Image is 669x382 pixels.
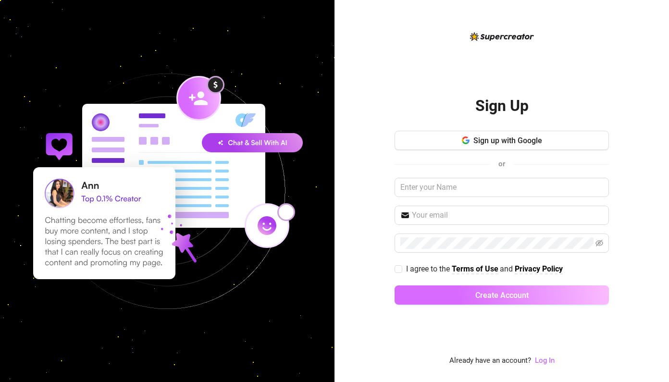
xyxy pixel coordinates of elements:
img: logo-BBDzfeDw.svg [470,32,534,41]
span: Sign up with Google [473,136,542,145]
span: I agree to the [406,264,452,273]
a: Terms of Use [452,264,498,274]
h2: Sign Up [475,96,529,116]
a: Log In [535,356,555,365]
input: Your email [412,209,603,221]
a: Log In [535,355,555,367]
span: eye-invisible [595,239,603,247]
img: signup-background-D0MIrEPF.svg [1,25,334,357]
span: and [500,264,515,273]
span: or [498,160,505,168]
button: Sign up with Google [395,131,609,150]
a: Privacy Policy [515,264,563,274]
span: Create Account [475,291,529,300]
span: Already have an account? [449,355,531,367]
button: Create Account [395,285,609,305]
input: Enter your Name [395,178,609,197]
